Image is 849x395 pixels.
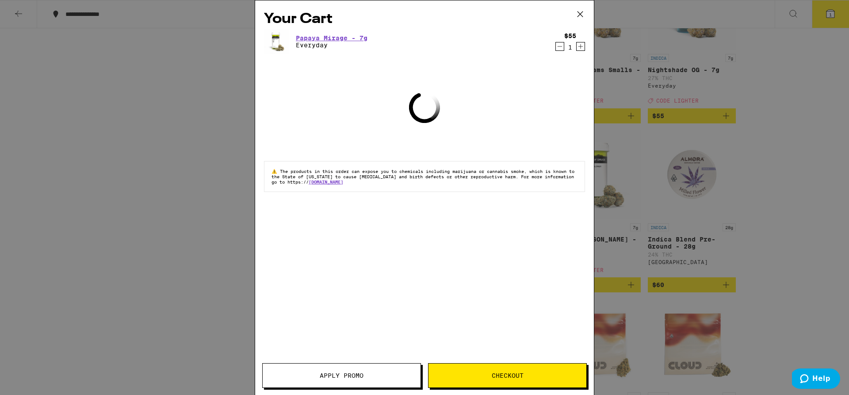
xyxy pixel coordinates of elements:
div: $55 [564,32,576,39]
h2: Your Cart [264,9,585,29]
span: Checkout [492,372,524,379]
p: Everyday [296,42,367,49]
button: Increment [576,42,585,51]
span: ⚠️ [272,169,280,174]
iframe: Opens a widget where you can find more information [792,368,840,391]
span: Apply Promo [320,372,363,379]
div: 1 [564,44,576,51]
button: Apply Promo [262,363,421,388]
button: Decrement [555,42,564,51]
button: Checkout [428,363,587,388]
a: Papaya Mirage - 7g [296,35,367,42]
a: [DOMAIN_NAME] [309,179,343,184]
img: Everyday - Papaya Mirage - 7g [264,29,289,54]
span: The products in this order can expose you to chemicals including marijuana or cannabis smoke, whi... [272,169,574,184]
